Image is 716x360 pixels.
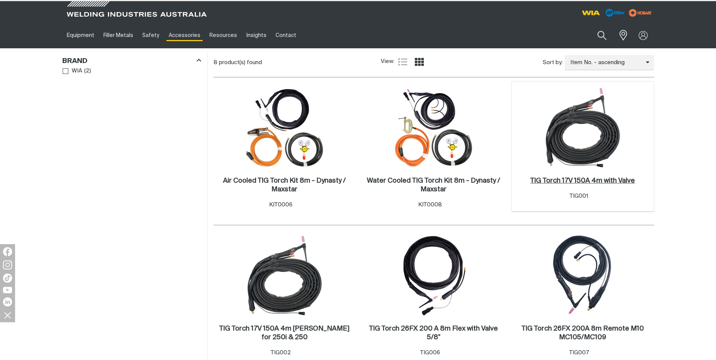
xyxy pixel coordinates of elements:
[418,202,442,208] span: KIT0008
[99,22,138,48] a: Filler Metals
[3,274,12,283] img: TikTok
[62,56,201,66] div: Brand
[367,177,500,193] h2: Water Cooled TIG Torch Kit 8m - Dynasty / Maxstar
[3,297,12,306] img: LinkedIn
[366,177,501,194] a: Water Cooled TIG Torch Kit 8m - Dynasty / Maxstar
[3,260,12,269] img: Instagram
[516,325,650,342] a: TIG Torch 26FX 200A 8m Remote M10 MC105/MC109
[565,58,646,67] span: Item No. - ascending
[63,66,201,76] ul: Brand
[369,325,498,341] h2: TIG Torch 26FX 200 A 8m Flex with Valve 5/8"
[420,350,440,355] span: TIG006
[244,87,325,168] img: Air Cooled TIG Torch Kit 8m - Dynasty / Maxstar
[366,325,501,342] a: TIG Torch 26FX 200 A 8m Flex with Valve 5/8"
[84,67,91,75] span: ( 2 )
[569,350,589,355] span: TIG007
[589,26,615,44] button: Search products
[72,67,82,75] span: WIA
[271,22,301,48] a: Contact
[579,26,614,44] input: Product name or item number...
[62,22,506,48] nav: Main
[381,57,394,66] span: View:
[219,60,262,65] span: product(s) found
[1,309,14,322] img: hide socials
[393,235,474,316] img: TIG Torch 26FX 200 A 8m Flex with Valve 5/8"
[62,57,88,66] h3: Brand
[393,87,474,168] img: Water Cooled TIG Torch Kit 8m - Dynasty / Maxstar
[217,177,352,194] a: Air Cooled TIG Torch Kit 8m - Dynasty / Maxstar
[271,350,291,355] span: TIG002
[542,235,623,316] img: TIG Torch 26FX 200A 8m Remote M10 MC105/MC109
[543,58,563,67] span: Sort by:
[219,325,350,341] h2: TIG Torch 17V 150A 4m [PERSON_NAME] for 250i & 250
[242,22,271,48] a: Insights
[398,57,407,66] a: List view
[63,66,83,76] a: WIA
[205,22,242,48] a: Resources
[244,235,325,316] img: TIG Torch 17V 150A 4m Dinse for 250i & 250
[530,177,635,184] h2: TIG Torch 17V 150A 4m with Valve
[214,53,654,72] section: Product list controls
[3,287,12,293] img: YouTube
[62,22,99,48] a: Equipment
[269,202,293,208] span: KIT0006
[164,22,205,48] a: Accessories
[217,325,352,342] a: TIG Torch 17V 150A 4m [PERSON_NAME] for 250i & 250
[542,87,623,168] img: TIG Torch 17V 150A 4m with Valve
[3,247,12,256] img: Facebook
[522,325,644,341] h2: TIG Torch 26FX 200A 8m Remote M10 MC105/MC109
[214,59,381,66] div: 8
[138,22,164,48] a: Safety
[530,177,635,185] a: TIG Torch 17V 150A 4m with Valve
[627,7,654,18] img: miller
[223,177,346,193] h2: Air Cooled TIG Torch Kit 8m - Dynasty / Maxstar
[570,193,588,199] span: TIG001
[62,53,201,77] aside: Filters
